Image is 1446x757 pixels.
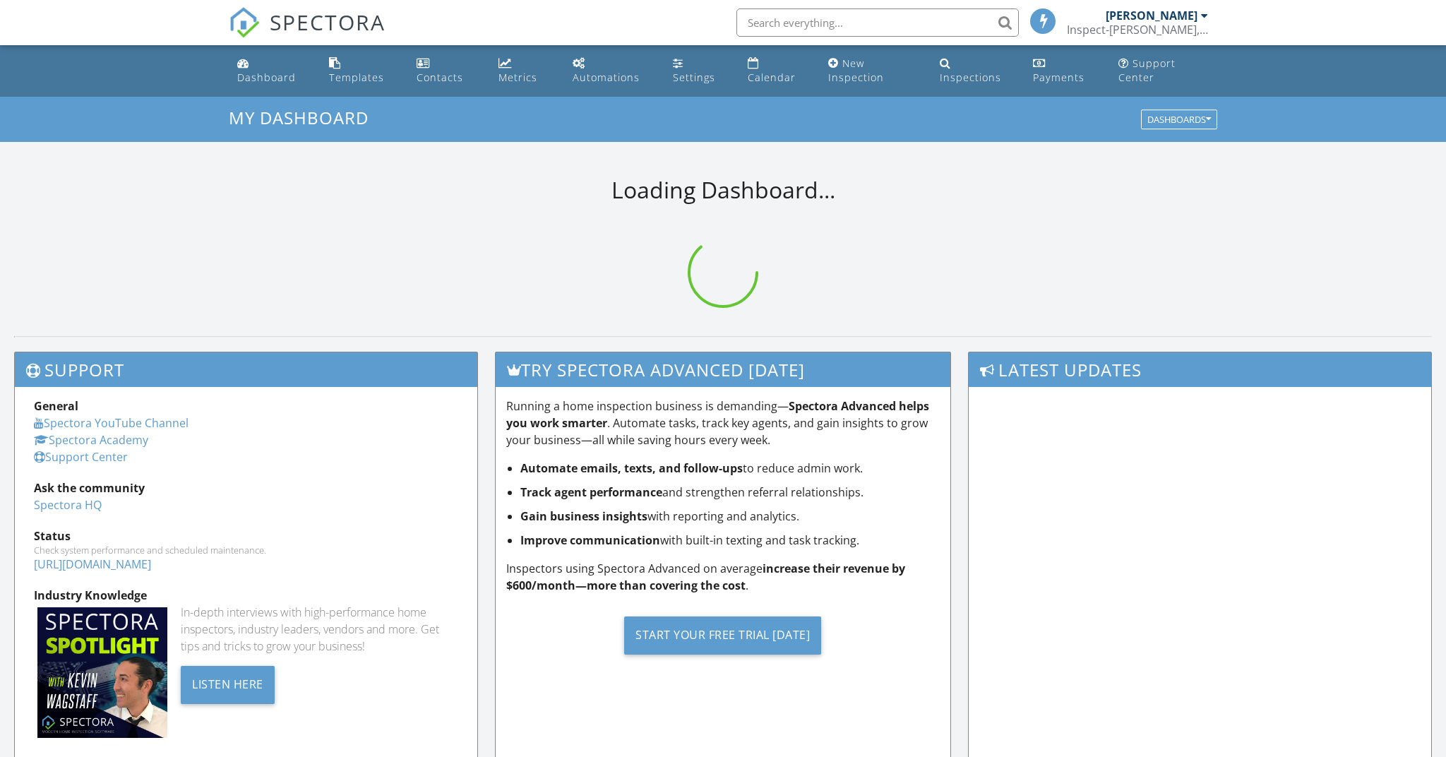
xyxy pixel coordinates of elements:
[1141,110,1217,130] button: Dashboards
[520,484,662,500] strong: Track agent performance
[34,497,102,513] a: Spectora HQ
[498,71,537,84] div: Metrics
[1118,56,1176,84] div: Support Center
[229,7,260,38] img: The Best Home Inspection Software - Spectora
[237,71,296,84] div: Dashboard
[181,604,458,655] div: In-depth interviews with high-performance home inspectors, industry leaders, vendors and more. Ge...
[34,432,148,448] a: Spectora Academy
[34,479,458,496] div: Ask the community
[934,51,1016,91] a: Inspections
[673,71,715,84] div: Settings
[34,556,151,572] a: [URL][DOMAIN_NAME]
[506,398,939,448] p: Running a home inspection business is demanding— . Automate tasks, track key agents, and gain ins...
[329,71,384,84] div: Templates
[520,460,939,477] li: to reduce admin work.
[520,532,660,548] strong: Improve communication
[411,51,481,91] a: Contacts
[181,676,275,691] a: Listen Here
[323,51,400,91] a: Templates
[520,508,647,524] strong: Gain business insights
[15,352,477,387] h3: Support
[624,616,821,655] div: Start Your Free Trial [DATE]
[229,106,369,129] span: My Dashboard
[1067,23,1208,37] div: Inspect-O-Graff, Inc.
[229,19,386,49] a: SPECTORA
[1113,51,1214,91] a: Support Center
[520,508,939,525] li: with reporting and analytics.
[748,71,796,84] div: Calendar
[1147,115,1211,125] div: Dashboards
[37,607,167,737] img: Spectoraspolightmain
[573,71,640,84] div: Automations
[520,460,743,476] strong: Automate emails, texts, and follow-ups
[34,544,458,556] div: Check system performance and scheduled maintenance.
[667,51,731,91] a: Settings
[520,484,939,501] li: and strengthen referral relationships.
[969,352,1431,387] h3: Latest Updates
[270,7,386,37] span: SPECTORA
[506,560,939,594] p: Inspectors using Spectora Advanced on average .
[940,71,1001,84] div: Inspections
[34,527,458,544] div: Status
[506,605,939,665] a: Start Your Free Trial [DATE]
[828,56,884,84] div: New Inspection
[34,449,128,465] a: Support Center
[567,51,656,91] a: Automations (Basic)
[1106,8,1197,23] div: [PERSON_NAME]
[823,51,923,91] a: New Inspection
[232,51,312,91] a: Dashboard
[34,415,189,431] a: Spectora YouTube Channel
[506,398,929,431] strong: Spectora Advanced helps you work smarter
[496,352,950,387] h3: Try spectora advanced [DATE]
[34,587,458,604] div: Industry Knowledge
[506,561,905,593] strong: increase their revenue by $600/month—more than covering the cost
[742,51,812,91] a: Calendar
[181,666,275,704] div: Listen Here
[493,51,556,91] a: Metrics
[1033,71,1084,84] div: Payments
[1027,51,1101,91] a: Payments
[736,8,1019,37] input: Search everything...
[417,71,463,84] div: Contacts
[520,532,939,549] li: with built-in texting and task tracking.
[34,398,78,414] strong: General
